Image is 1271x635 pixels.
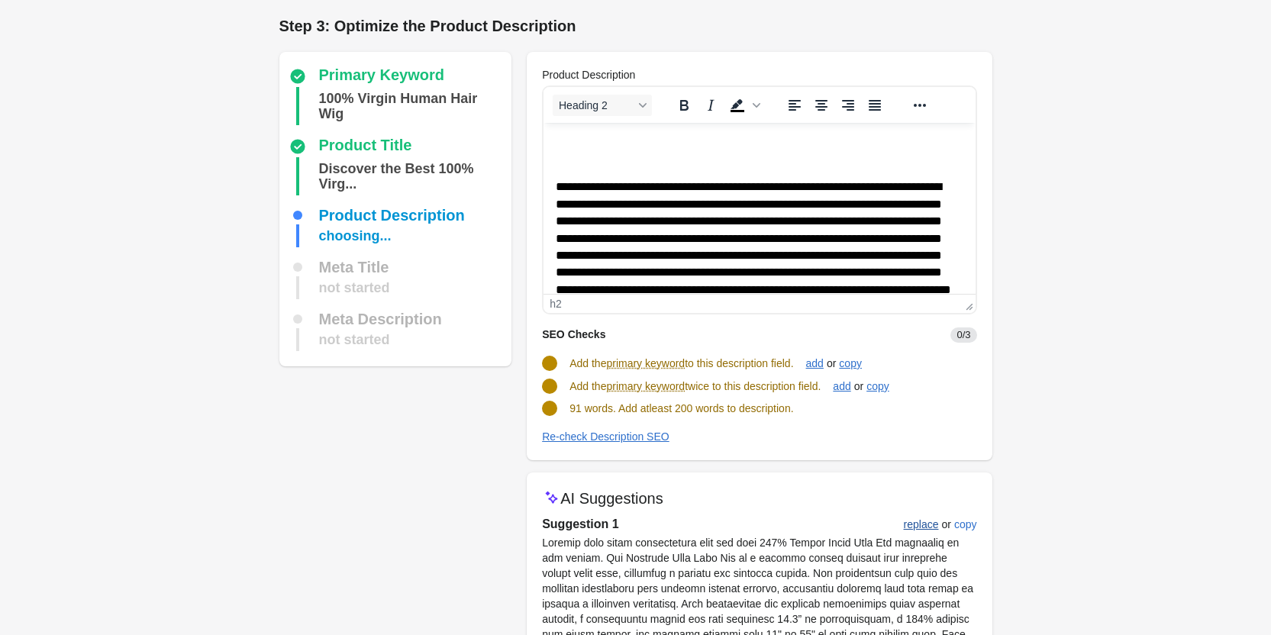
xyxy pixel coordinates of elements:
[671,95,697,116] button: Bold
[542,328,605,340] span: SEO Checks
[806,357,824,369] div: add
[800,350,830,377] button: add
[542,515,891,533] h2: Suggestion 1
[938,517,953,532] span: or
[319,208,465,223] div: Product Description
[950,327,976,343] span: 0/3
[542,430,669,443] div: Re-check Description SEO
[319,224,392,247] div: choosing...
[542,67,635,82] label: Product Description
[808,95,834,116] button: Align center
[782,95,808,116] button: Align left
[319,328,390,351] div: not started
[898,511,945,538] button: replace
[724,95,763,116] div: Background color
[866,380,889,392] div: copy
[839,357,862,369] div: copy
[319,259,389,275] div: Meta Title
[319,276,390,299] div: not started
[833,380,850,392] div: add
[569,380,821,392] span: Add the twice to this description field.
[569,402,793,414] span: 91 words. Add atleast 200 words to description.
[553,95,652,116] button: Blocks
[550,298,562,310] div: h2
[12,15,419,239] body: Rich Text Area. Press ALT-0 for help.
[319,67,445,85] div: Primary Keyword
[279,15,992,37] h1: Step 3: Optimize the Product Description
[319,87,506,125] div: 100% Virgin Human Hair Wig
[948,511,983,538] button: copy
[851,379,866,394] span: or
[319,157,506,195] div: Discover the Best 100% Virgin Human Hair Wig for Effortless Style Elevation
[319,137,412,156] div: Product Title
[960,295,976,313] div: Press the Up and Down arrow keys to resize the editor.
[862,95,888,116] button: Justify
[569,357,793,369] span: Add the to this description field.
[606,356,685,371] span: primary keyword
[560,488,663,509] p: AI Suggestions
[559,99,634,111] span: Heading 2
[835,95,861,116] button: Align right
[698,95,724,116] button: Italic
[907,95,933,116] button: Reveal or hide additional toolbar items
[606,379,685,394] span: primary keyword
[833,350,868,377] button: copy
[544,123,975,294] iframe: Rich Text Area
[954,518,977,530] div: copy
[827,372,856,400] button: add
[860,372,895,400] button: copy
[824,356,839,371] span: or
[904,518,939,530] div: replace
[319,311,442,327] div: Meta Description
[536,423,676,450] button: Re-check Description SEO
